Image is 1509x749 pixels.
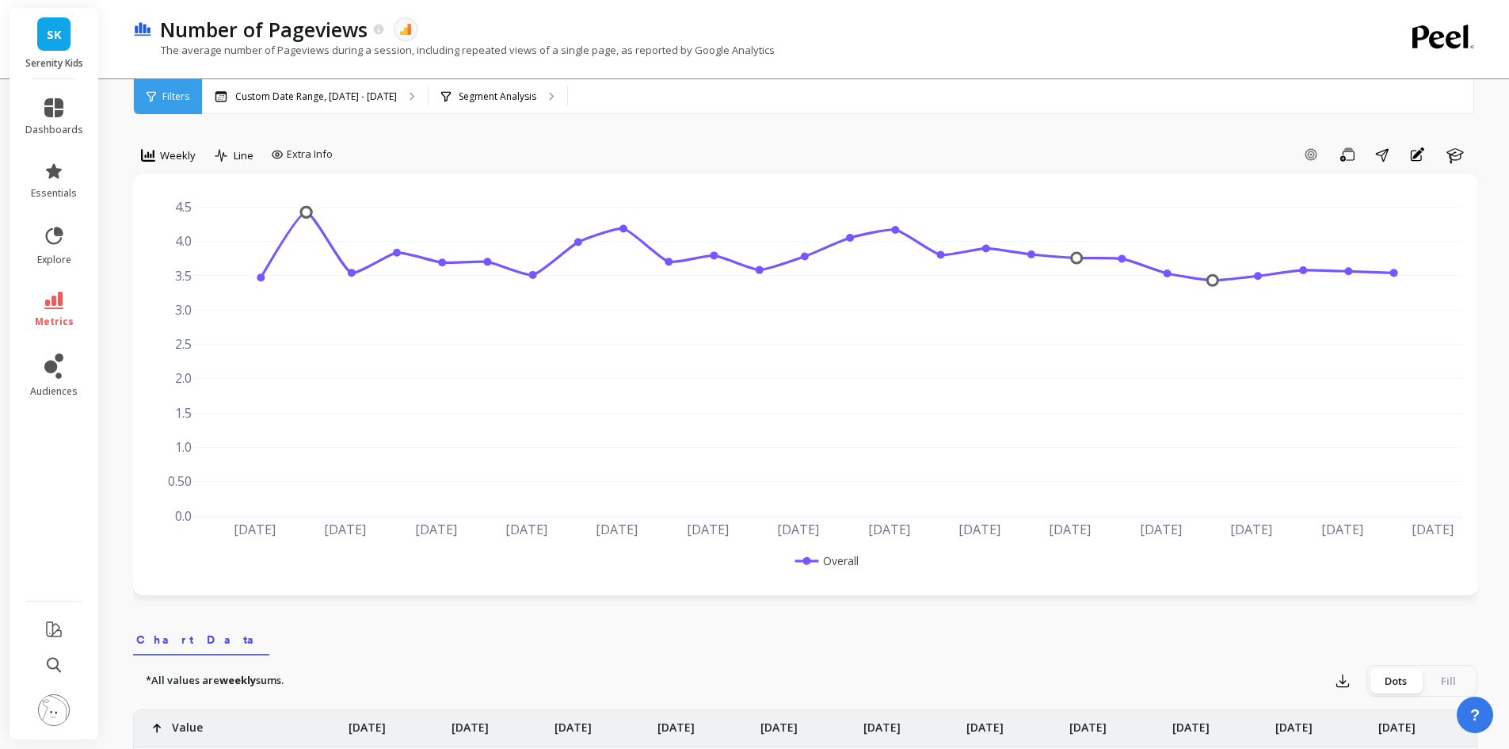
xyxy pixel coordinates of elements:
p: Serenity Kids [25,57,83,70]
p: Segment Analysis [459,90,536,103]
p: [DATE] [1069,710,1107,736]
span: explore [37,254,71,266]
button: ? [1457,697,1493,733]
span: Filters [162,90,189,103]
strong: weekly [219,673,256,687]
p: [DATE] [966,710,1004,736]
p: [DATE] [349,710,386,736]
div: Fill [1422,668,1474,694]
span: ? [1470,704,1480,726]
span: audiences [30,385,78,398]
img: header icon [133,22,152,37]
span: SK [47,25,62,44]
span: metrics [35,315,74,328]
p: Number of Pageviews [160,16,368,43]
p: [DATE] [1172,710,1210,736]
p: [DATE] [452,710,489,736]
p: Custom Date Range, [DATE] - [DATE] [235,90,397,103]
p: *All values are sums. [146,673,284,689]
span: dashboards [25,124,83,136]
p: [DATE] [1275,710,1313,736]
span: Extra Info [287,147,333,162]
p: [DATE] [1378,710,1416,736]
p: [DATE] [863,710,901,736]
img: profile picture [38,694,70,726]
p: [DATE] [554,710,592,736]
p: The average number of Pageviews during a session, including repeated views of a single page, as r... [133,43,775,57]
nav: Tabs [133,619,1477,655]
span: essentials [31,187,77,200]
img: api.google_analytics_4.svg [398,22,413,36]
span: Chart Data [136,632,266,648]
p: Value [172,710,203,736]
p: [DATE] [657,710,695,736]
span: Line [234,148,253,163]
div: Dots [1370,668,1422,694]
p: [DATE] [760,710,798,736]
span: Weekly [160,148,196,163]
